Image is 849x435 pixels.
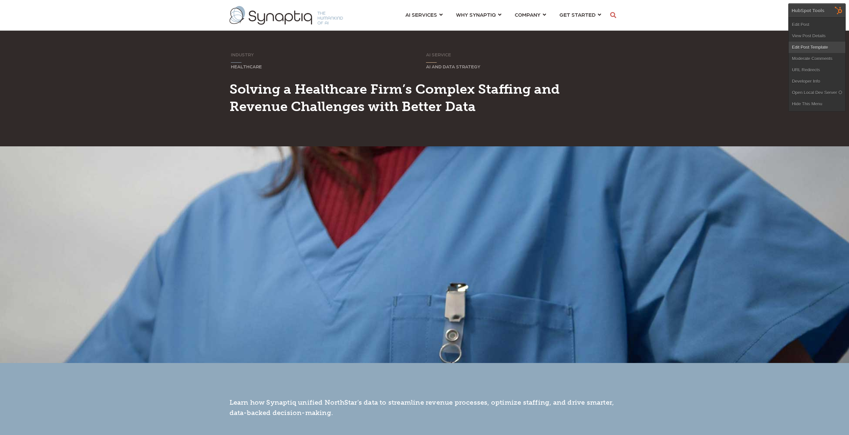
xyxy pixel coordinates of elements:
svg: Sorry, your browser does not support inline SVG. [231,62,242,63]
a: GET STARTED [559,8,601,21]
a: WHY SYNAPTIQ [456,8,501,21]
a: Developer Info [789,76,845,87]
span: Solving a Healthcare Firm’s Complex Staffing and Revenue Challenges with Better Data [230,81,560,114]
div: HubSpot Tools Edit PostView Post DetailsEdit Post TemplateModerate CommentsURL RedirectsDeveloper... [788,3,846,112]
a: Open Local Dev Server [789,87,845,98]
nav: menu [399,3,608,27]
a: Hide This Menu [789,98,845,110]
span: WHY SYNAPTIQ [456,10,496,19]
span: Learn how Synaptiq unified NorthStar’s data to streamline revenue processes, optimize staffing, a... [230,398,614,417]
span: AI SERVICE [426,52,451,57]
a: AI SERVICES [405,8,443,21]
a: View Post Details [789,30,845,42]
span: COMPANY [515,10,540,19]
div: HubSpot Tools [792,8,825,14]
span: GET STARTED [559,10,595,19]
svg: Sorry, your browser does not support inline SVG. [426,62,437,63]
span: AI SERVICES [405,10,437,19]
a: Edit Post Template [789,42,845,53]
span: HEALTHCARE [231,64,262,69]
a: URL Redirects [789,64,845,76]
a: COMPANY [515,8,546,21]
span: AI AND DATA STRATEGY [426,64,480,69]
iframe: Chat Widget [733,363,849,435]
a: Moderate Comments [789,53,845,64]
img: synaptiq logo-2 [230,6,343,25]
img: HubSpot Tools Menu Toggle [832,3,846,17]
a: Edit Post [789,19,845,30]
span: INDUSTRY [231,52,254,57]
